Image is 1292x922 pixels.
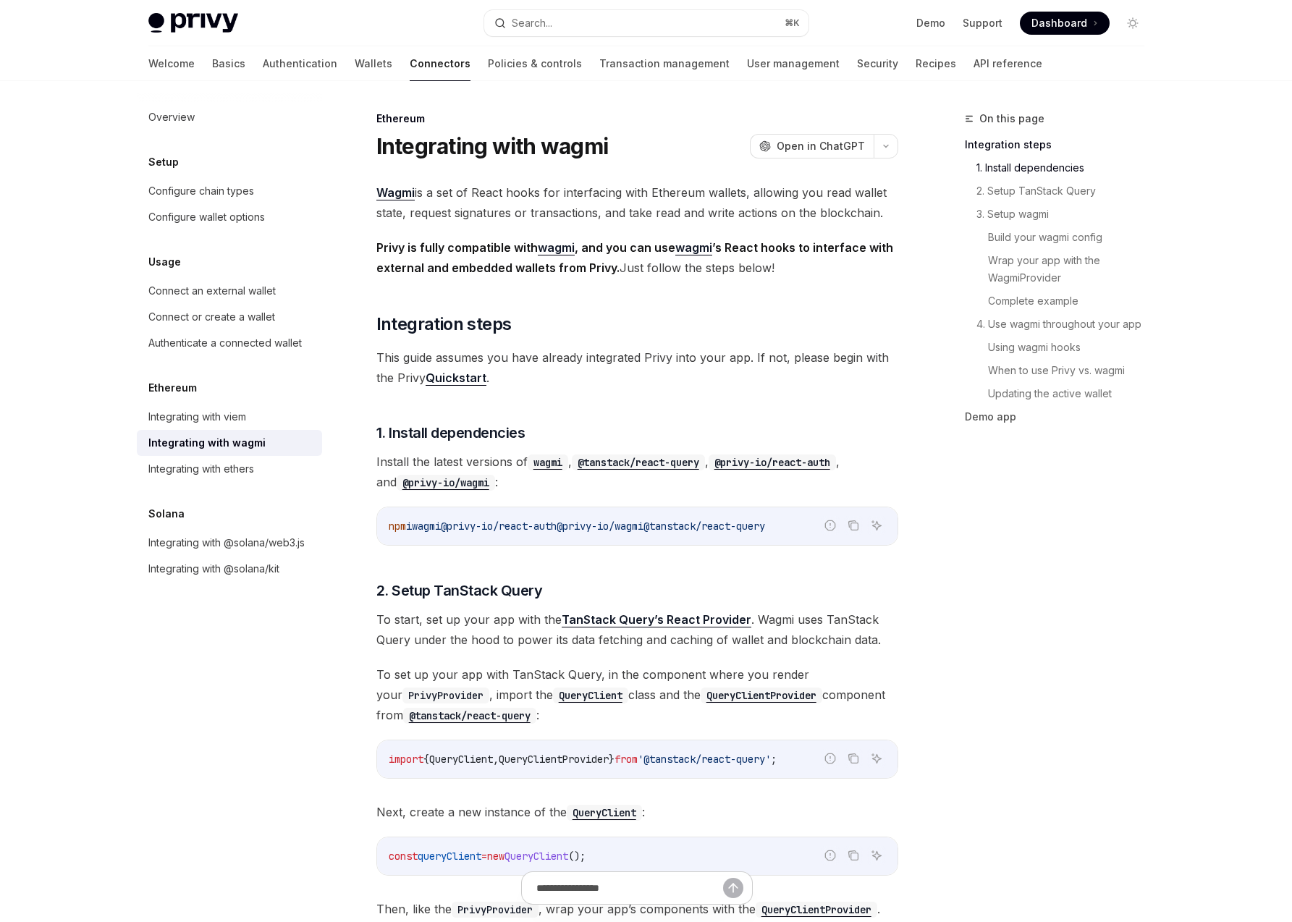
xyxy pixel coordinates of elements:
[857,46,898,81] a: Security
[976,179,1156,203] a: 2. Setup TanStack Query
[376,240,893,275] strong: Privy is fully compatible with , and you can use ’s React hooks to interface with external and em...
[844,846,863,865] button: Copy the contents from the code block
[484,10,808,36] button: Search...⌘K
[643,520,765,533] span: @tanstack/react-query
[148,434,266,452] div: Integrating with wagmi
[376,182,898,223] span: is a set of React hooks for interfacing with Ethereum wallets, allowing you read wallet state, re...
[376,664,898,725] span: To set up your app with TanStack Query, in the component where you render your , import the class...
[844,516,863,535] button: Copy the contents from the code block
[916,46,956,81] a: Recipes
[709,454,836,469] a: @privy-io/react-auth
[376,313,512,336] span: Integration steps
[426,371,486,386] a: Quickstart
[137,304,322,330] a: Connect or create a wallet
[137,104,322,130] a: Overview
[376,185,415,200] a: Wagmi
[988,289,1156,313] a: Complete example
[976,156,1156,179] a: 1. Install dependencies
[615,753,638,766] span: from
[916,16,945,30] a: Demo
[376,452,898,492] span: Install the latest versions of , , , and :
[488,46,582,81] a: Policies & controls
[429,753,493,766] span: QueryClient
[137,430,322,456] a: Integrating with wagmi
[965,405,1156,428] a: Demo app
[1121,12,1144,35] button: Toggle dark mode
[1031,16,1087,30] span: Dashboard
[423,753,429,766] span: {
[979,110,1044,127] span: On this page
[528,454,568,470] code: wagmi
[137,204,322,230] a: Configure wallet options
[512,14,552,32] div: Search...
[785,17,800,29] span: ⌘ K
[418,850,481,863] span: queryClient
[988,226,1156,249] a: Build your wagmi config
[148,282,276,300] div: Connect an external wallet
[867,749,886,768] button: Ask AI
[974,46,1042,81] a: API reference
[675,240,712,255] a: wagmi
[412,520,441,533] span: wagmi
[965,133,1156,156] a: Integration steps
[376,423,525,443] span: 1. Install dependencies
[528,454,568,469] a: wagmi
[723,878,743,898] button: Send message
[821,749,840,768] button: Report incorrect code
[148,308,275,326] div: Connect or create a wallet
[137,456,322,482] a: Integrating with ethers
[701,688,822,703] code: QueryClientProvider
[389,520,406,533] span: npm
[137,556,322,582] a: Integrating with @solana/kit
[148,560,279,578] div: Integrating with @solana/kit
[988,249,1156,289] a: Wrap your app with the WagmiProvider
[376,237,898,278] span: Just follow the steps below!
[567,805,642,821] code: QueryClient
[137,530,322,556] a: Integrating with @solana/web3.js
[148,408,246,426] div: Integrating with viem
[402,688,489,703] code: PrivyProvider
[553,688,628,703] code: QueryClient
[963,16,1002,30] a: Support
[403,708,536,722] a: @tanstack/react-query
[376,580,543,601] span: 2. Setup TanStack Query
[376,347,898,388] span: This guide assumes you have already integrated Privy into your app. If not, please begin with the...
[562,612,751,627] a: TanStack Query’s React Provider
[148,505,185,523] h5: Solana
[599,46,730,81] a: Transaction management
[441,520,557,533] span: @privy-io/react-auth
[148,109,195,126] div: Overview
[493,753,499,766] span: ,
[406,520,412,533] span: i
[709,454,836,470] code: @privy-io/react-auth
[487,850,504,863] span: new
[376,609,898,650] span: To start, set up your app with the . Wagmi uses TanStack Query under the hood to power its data f...
[148,534,305,551] div: Integrating with @solana/web3.js
[148,153,179,171] h5: Setup
[557,520,643,533] span: @privy-io/wagmi
[410,46,470,81] a: Connectors
[355,46,392,81] a: Wallets
[397,475,495,489] a: @privy-io/wagmi
[481,850,487,863] span: =
[148,460,254,478] div: Integrating with ethers
[376,802,898,822] span: Next, create a new instance of the :
[389,753,423,766] span: import
[777,139,865,153] span: Open in ChatGPT
[988,359,1156,382] a: When to use Privy vs. wagmi
[148,334,302,352] div: Authenticate a connected wallet
[389,850,418,863] span: const
[499,753,609,766] span: QueryClientProvider
[263,46,337,81] a: Authentication
[538,240,575,255] a: wagmi
[148,379,197,397] h5: Ethereum
[376,133,609,159] h1: Integrating with wagmi
[403,708,536,724] code: @tanstack/react-query
[976,203,1156,226] a: 3. Setup wagmi
[747,46,840,81] a: User management
[638,753,771,766] span: '@tanstack/react-query'
[867,516,886,535] button: Ask AI
[976,313,1156,336] a: 4. Use wagmi throughout your app
[553,688,628,702] a: QueryClient
[212,46,245,81] a: Basics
